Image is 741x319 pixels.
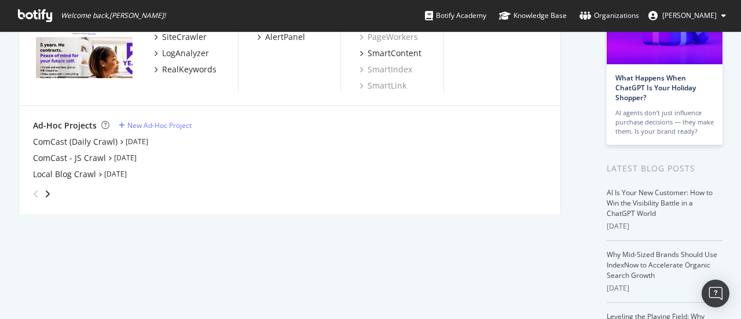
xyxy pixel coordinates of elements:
[43,188,52,200] div: angle-right
[154,31,207,43] a: SiteCrawler
[368,47,421,59] div: SmartContent
[360,80,406,91] a: SmartLink
[607,162,722,175] div: Latest Blog Posts
[360,64,412,75] a: SmartIndex
[257,31,305,43] a: AlertPanel
[639,6,735,25] button: [PERSON_NAME]
[61,11,166,20] span: Welcome back, [PERSON_NAME] !
[33,152,106,164] a: ComCast - JS Crawl
[126,137,148,146] a: [DATE]
[607,250,717,280] a: Why Mid-Sized Brands Should Use IndexNow to Accelerate Organic Search Growth
[162,31,207,43] div: SiteCrawler
[360,47,421,59] a: SmartContent
[607,188,713,218] a: AI Is Your New Customer: How to Win the Visibility Battle in a ChatGPT World
[127,120,192,130] div: New Ad-Hoc Project
[162,64,217,75] div: RealKeywords
[662,10,717,20] span: Eric Regan
[702,280,729,307] div: Open Intercom Messenger
[33,168,96,180] a: Local Blog Crawl
[615,108,714,136] div: AI agents don’t just influence purchase decisions — they make them. Is your brand ready?
[104,169,127,179] a: [DATE]
[154,64,217,75] a: RealKeywords
[579,10,639,21] div: Organizations
[265,31,305,43] div: AlertPanel
[607,283,722,294] div: [DATE]
[114,153,137,163] a: [DATE]
[162,47,209,59] div: LogAnalyzer
[607,221,722,232] div: [DATE]
[499,10,567,21] div: Knowledge Base
[33,136,118,148] a: ComCast (Daily Crawl)
[154,47,209,59] a: LogAnalyzer
[33,120,97,131] div: Ad-Hoc Projects
[425,10,486,21] div: Botify Academy
[615,73,696,102] a: What Happens When ChatGPT Is Your Holiday Shopper?
[119,120,192,130] a: New Ad-Hoc Project
[28,185,43,203] div: angle-left
[360,31,418,43] a: PageWorkers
